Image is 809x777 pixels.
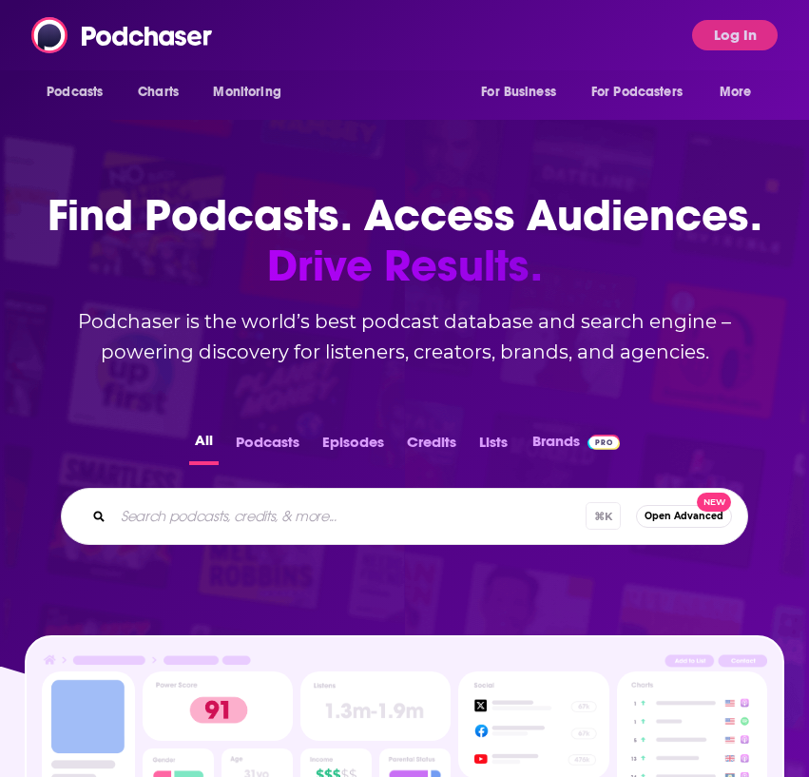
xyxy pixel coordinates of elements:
[401,428,462,465] button: Credits
[636,505,732,528] button: Open AdvancedNew
[230,428,305,465] button: Podcasts
[30,190,779,291] h1: Find Podcasts. Access Audiences.
[317,428,390,465] button: Episodes
[697,493,731,513] span: New
[125,74,190,110] a: Charts
[468,74,580,110] button: open menu
[47,79,103,106] span: Podcasts
[189,428,219,465] button: All
[42,653,768,672] img: Podcast Insights Header
[30,241,779,291] span: Drive Results.
[481,79,556,106] span: For Business
[300,671,451,741] img: Podcast Insights Listens
[113,501,586,532] input: Search podcasts, credits, & more...
[61,488,748,545] div: Search podcasts, credits, & more...
[30,306,779,367] h2: Podchaser is the world’s best podcast database and search engine – powering discovery for listene...
[200,74,305,110] button: open menu
[591,79,683,106] span: For Podcasters
[579,74,710,110] button: open menu
[586,502,621,530] span: ⌘ K
[143,671,293,741] img: Podcast Insights Power score
[138,79,179,106] span: Charts
[532,428,621,465] a: BrandsPodchaser Pro
[692,20,778,50] button: Log In
[473,428,513,465] button: Lists
[213,79,280,106] span: Monitoring
[645,511,723,521] span: Open Advanced
[720,79,752,106] span: More
[31,17,214,53] img: Podchaser - Follow, Share and Rate Podcasts
[706,74,776,110] button: open menu
[587,435,621,450] img: Podchaser Pro
[33,74,127,110] button: open menu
